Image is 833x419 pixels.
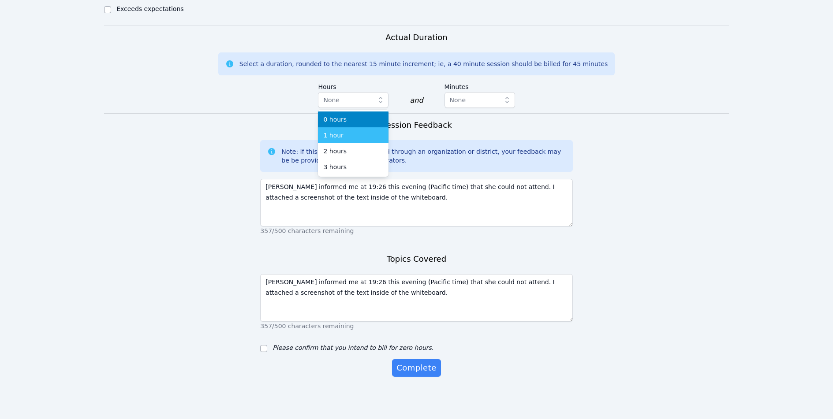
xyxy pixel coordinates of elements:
span: None [323,96,340,104]
textarea: [PERSON_NAME] informed me at 19:26 this evening (Pacific time) that she could not attend. I attac... [260,179,572,226]
label: Hours [318,79,388,92]
div: Note: If this session was scheduled through an organization or district, your feedback may be be ... [281,147,565,165]
button: None [318,92,388,108]
p: 357/500 characters remaining [260,226,572,235]
button: Complete [392,359,441,377]
label: Exceeds expectations [116,5,183,12]
textarea: [PERSON_NAME] informed me at 19:26 this evening (Pacific time) that she could not attend. I attac... [260,274,572,322]
div: and [410,95,423,106]
label: Please confirm that you intend to bill for zero hours. [273,344,433,351]
span: 0 hours [323,115,347,124]
label: Minutes [445,79,515,92]
h3: Actual Duration [385,31,447,44]
span: 2 hours [323,147,347,156]
h3: Topics Covered [387,253,446,265]
ul: None [318,110,388,177]
button: None [445,92,515,108]
span: 3 hours [323,163,347,171]
h3: Session Feedback [381,119,452,131]
div: Select a duration, rounded to the nearest 15 minute increment; ie, a 40 minute session should be ... [239,59,608,68]
span: 1 hour [323,131,343,140]
span: None [450,96,466,104]
span: Complete [396,362,436,374]
p: 357/500 characters remaining [260,322,572,330]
